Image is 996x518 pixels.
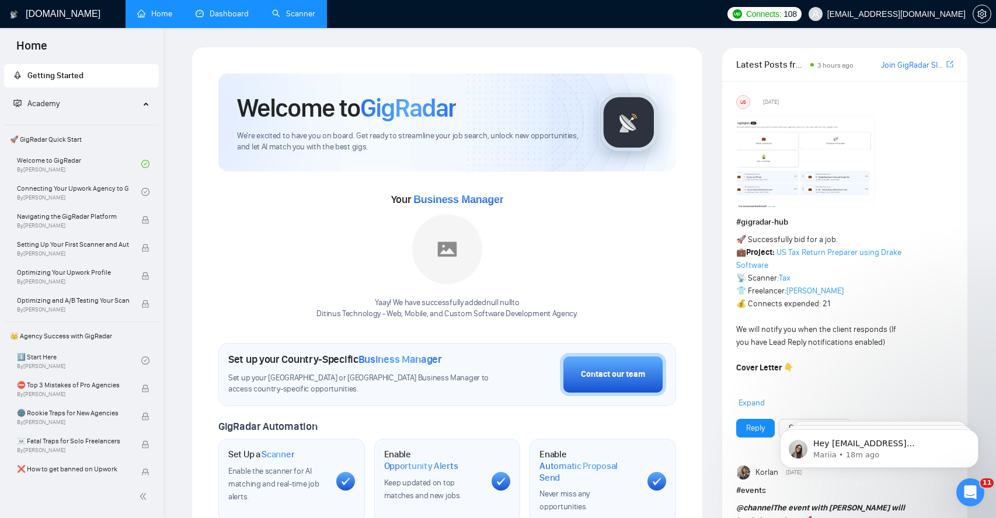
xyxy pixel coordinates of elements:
[973,5,991,23] button: setting
[228,466,319,502] span: Enable the scanner for AI matching and real-time job alerts.
[946,59,953,70] a: export
[980,478,994,488] span: 11
[786,286,844,296] a: [PERSON_NAME]
[737,466,751,480] img: Korlan
[391,193,504,206] span: Your
[27,99,60,108] span: Academy
[17,278,129,285] span: By [PERSON_NAME]
[5,128,158,151] span: 🚀 GigRadar Quick Start
[17,407,129,419] span: 🌚 Rookie Traps for New Agencies
[746,247,775,257] strong: Project:
[736,57,807,72] span: Latest Posts from the GigRadar Community
[746,8,781,20] span: Connects:
[141,216,149,224] span: lock
[218,420,317,433] span: GigRadar Automation
[141,272,149,280] span: lock
[237,92,456,124] h1: Welcome to
[973,9,991,19] a: setting
[17,306,129,313] span: By [PERSON_NAME]
[737,114,877,207] img: F09354QB7SM-image.png
[539,489,590,512] span: Never miss any opportunities.
[27,71,83,80] span: Getting Started
[763,97,779,107] span: [DATE]
[272,9,315,19] a: searchScanner
[881,59,944,72] a: Join GigRadar Slack Community
[13,99,60,108] span: Academy
[581,368,645,381] div: Contact our team
[733,9,742,19] img: upwork-logo.png
[141,188,149,196] span: check-circle
[316,309,577,320] p: Ditinus Technology - Web, Mobile, and Custom Software Development Agency .
[737,96,750,108] div: US
[141,468,149,477] span: lock
[4,64,159,87] li: Getting Started
[17,211,129,222] span: Navigating the GigRadar Platform
[739,398,765,408] span: Expand
[812,10,820,18] span: user
[17,295,129,306] span: Optimizing and A/B Testing Your Scanner for Better Results
[17,447,129,454] span: By [PERSON_NAME]
[539,460,638,483] span: Automatic Proposal Send
[10,5,18,24] img: logo
[316,297,577,320] div: Yaay! We have successfully added null null to
[228,373,491,395] span: Set up your [GEOGRAPHIC_DATA] or [GEOGRAPHIC_DATA] Business Manager to access country-specific op...
[956,478,984,506] iframe: Intercom live chat
[358,353,442,366] span: Business Manager
[17,379,129,391] span: ⛔ Top 3 Mistakes of Pro Agencies
[141,300,149,308] span: lock
[5,324,158,348] span: 👑 Agency Success with GigRadar
[779,273,790,283] a: Tax
[137,9,172,19] a: homeHome
[17,239,129,250] span: Setting Up Your First Scanner and Auto-Bidder
[946,60,953,69] span: export
[141,160,149,168] span: check-circle
[13,99,22,107] span: fund-projection-screen
[228,353,442,366] h1: Set up your Country-Specific
[17,475,129,482] span: By [PERSON_NAME]
[783,8,796,20] span: 108
[7,37,57,62] span: Home
[755,466,778,479] span: Korlan
[17,348,141,373] a: 1️⃣ Start HereBy[PERSON_NAME]
[141,384,149,393] span: lock
[762,405,996,487] iframe: Intercom notifications message
[17,222,129,229] span: By [PERSON_NAME]
[17,435,129,447] span: ☠️ Fatal Traps for Solo Freelancers
[17,419,129,426] span: By [PERSON_NAME]
[600,93,658,152] img: gigradar-logo.png
[736,484,953,497] h1: # events
[560,353,666,396] button: Contact our team
[237,131,580,153] span: We're excited to have you on board. Get ready to streamline your job search, unlock new opportuni...
[817,61,854,69] span: 3 hours ago
[17,151,141,177] a: Welcome to GigRadarBy[PERSON_NAME]
[973,9,991,19] span: setting
[228,449,294,460] h1: Set Up a
[384,478,462,501] span: Keep updated on top matches and new jobs.
[17,391,129,398] span: By [PERSON_NAME]
[139,491,151,502] span: double-left
[141,440,149,449] span: lock
[262,449,294,460] span: Scanner
[196,9,249,19] a: dashboardDashboard
[141,412,149,421] span: lock
[17,267,129,278] span: Optimizing Your Upwork Profile
[360,92,456,124] span: GigRadar
[141,244,149,252] span: lock
[384,449,483,471] h1: Enable
[746,422,765,435] a: Reply
[736,247,901,270] a: US Tax Return Preparer using Drake Software
[736,216,953,229] h1: # gigradar-hub
[13,71,22,79] span: rocket
[539,449,638,483] h1: Enable
[141,356,149,365] span: check-circle
[384,460,458,472] span: Opportunity Alerts
[413,194,503,205] span: Business Manager
[412,214,482,284] img: placeholder.png
[736,419,775,437] button: Reply
[736,363,793,373] strong: Cover Letter 👇
[736,503,773,513] span: @channel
